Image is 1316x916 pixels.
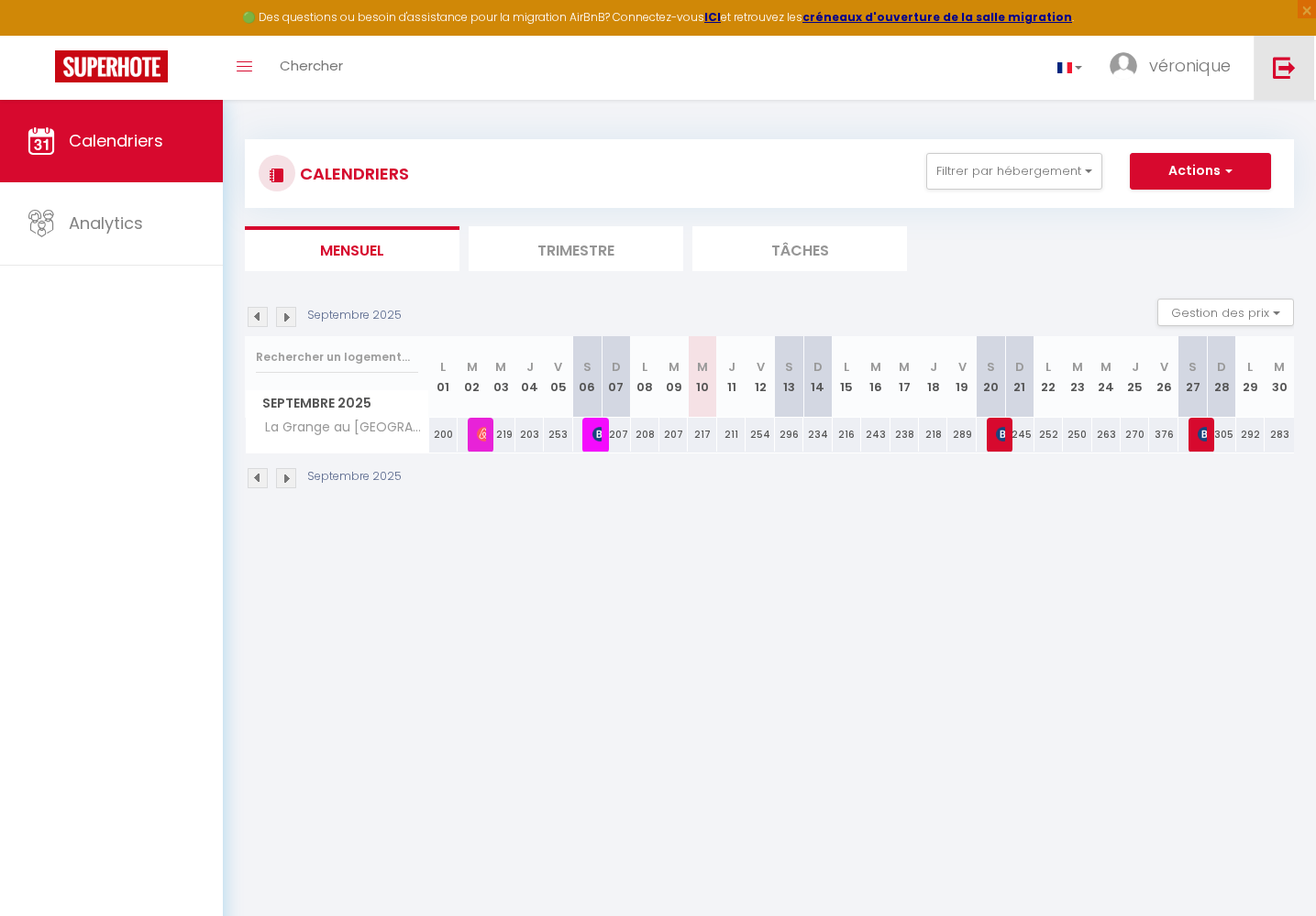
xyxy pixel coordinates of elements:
li: Mensuel [245,226,459,271]
h3: CALENDRIERS [295,153,409,194]
div: 219 [486,418,514,452]
div: 250 [1063,418,1091,452]
div: 296 [775,418,803,452]
abbr: S [583,358,592,376]
abbr: M [1100,358,1111,376]
th: 23 [1063,336,1091,418]
img: logout [1273,56,1296,79]
span: La Grange au [GEOGRAPHIC_DATA] [249,418,432,438]
abbr: M [495,358,506,376]
th: 20 [977,336,1005,418]
div: 289 [947,418,976,452]
div: 252 [1034,418,1063,452]
th: 16 [861,336,890,418]
abbr: L [844,358,849,376]
th: 22 [1034,336,1063,418]
span: Septembre 2025 [246,390,428,417]
div: 243 [861,418,890,452]
div: 238 [890,418,919,452]
button: Filtrer par hébergement [926,153,1102,190]
span: [PERSON_NAME] [996,417,1005,452]
button: Ouvrir le widget de chat LiveChat [15,7,70,62]
div: 376 [1149,418,1178,452]
th: 03 [486,336,514,418]
th: 26 [1149,336,1178,418]
th: 11 [717,336,746,418]
div: 270 [1121,418,1149,452]
abbr: M [697,358,708,376]
a: Chercher [266,36,357,100]
div: 208 [631,418,659,452]
img: Super Booking [55,50,168,82]
a: ... véronique [1096,36,1254,100]
img: ... [1110,52,1137,80]
div: 200 [429,418,458,452]
span: véronique [1149,54,1231,77]
th: 21 [1005,336,1034,418]
div: 211 [717,418,746,452]
th: 15 [833,336,861,418]
li: Trimestre [469,226,683,271]
p: Septembre 2025 [307,307,402,324]
div: 254 [746,418,774,452]
th: 10 [688,336,716,418]
abbr: M [1072,358,1083,376]
th: 28 [1207,336,1235,418]
th: 25 [1121,336,1149,418]
th: 08 [631,336,659,418]
th: 24 [1092,336,1121,418]
abbr: V [958,358,967,376]
abbr: S [785,358,793,376]
th: 12 [746,336,774,418]
abbr: M [467,358,478,376]
abbr: D [612,358,621,376]
th: 27 [1178,336,1207,418]
th: 06 [573,336,602,418]
th: 07 [602,336,630,418]
div: 216 [833,418,861,452]
th: 14 [803,336,832,418]
th: 17 [890,336,919,418]
a: ICI [704,9,721,25]
div: 283 [1265,418,1294,452]
span: Analytics [69,212,143,234]
span: [PERSON_NAME] [592,417,602,452]
abbr: M [669,358,680,376]
th: 29 [1236,336,1265,418]
abbr: M [1274,358,1285,376]
div: 207 [602,418,630,452]
p: Septembre 2025 [307,468,402,485]
th: 02 [458,336,486,418]
span: [PERSON_NAME] [477,417,486,452]
button: Actions [1130,153,1271,190]
span: Chercher [280,56,343,75]
abbr: D [813,358,823,376]
th: 19 [947,336,976,418]
abbr: D [1015,358,1024,376]
th: 13 [775,336,803,418]
abbr: J [526,358,534,376]
div: 253 [544,418,572,452]
abbr: D [1217,358,1226,376]
span: [PERSON_NAME] [1198,417,1207,452]
abbr: J [1132,358,1139,376]
div: 234 [803,418,832,452]
div: 305 [1207,418,1235,452]
th: 05 [544,336,572,418]
abbr: V [554,358,562,376]
abbr: L [1247,358,1253,376]
abbr: L [1045,358,1051,376]
abbr: J [930,358,937,376]
a: créneaux d'ouverture de la salle migration [802,9,1072,25]
th: 30 [1265,336,1294,418]
abbr: L [440,358,446,376]
abbr: M [899,358,910,376]
div: 292 [1236,418,1265,452]
th: 01 [429,336,458,418]
div: 218 [919,418,947,452]
li: Tâches [692,226,907,271]
div: 263 [1092,418,1121,452]
th: 18 [919,336,947,418]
